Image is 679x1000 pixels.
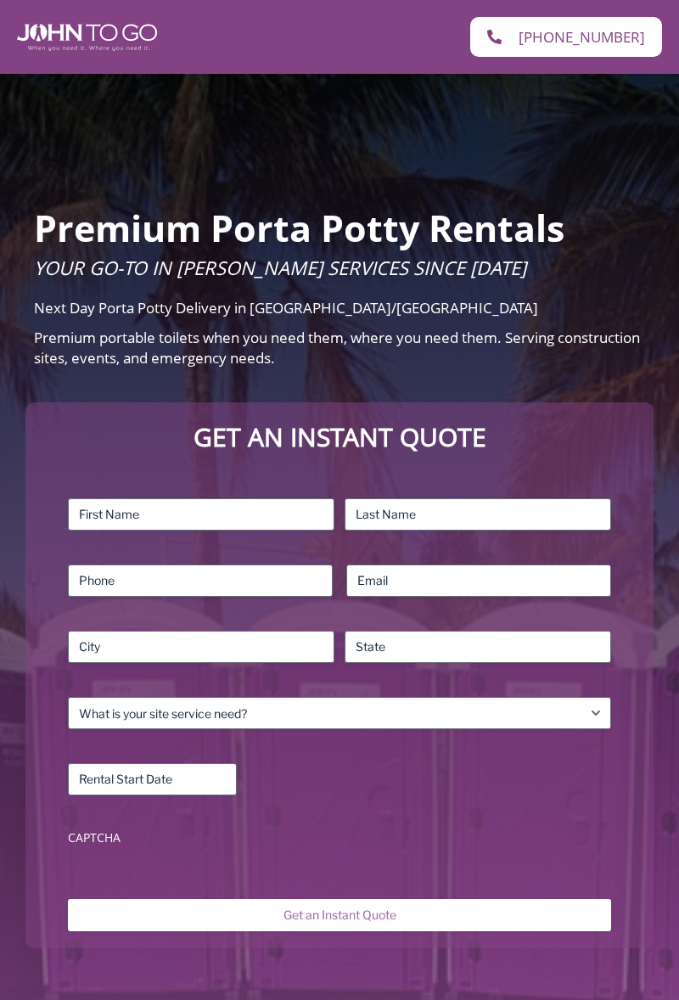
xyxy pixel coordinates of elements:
[34,298,538,317] span: Next Day Porta Potty Delivery in [GEOGRAPHIC_DATA]/[GEOGRAPHIC_DATA]
[68,498,334,531] input: First Name
[345,498,611,531] input: Last Name
[34,328,640,368] span: Premium portable toilets when you need them, where you need them. Serving construction sites, eve...
[68,631,334,663] input: City
[519,30,645,44] span: [PHONE_NUMBER]
[68,899,611,931] input: Get an Instant Quote
[470,17,662,57] a: [PHONE_NUMBER]
[42,419,637,456] p: Get an Instant Quote
[17,24,157,51] img: John To Go
[68,763,237,795] input: Rental Start Date
[345,631,611,663] input: State
[34,210,645,246] h2: Premium Porta Potty Rentals
[68,565,333,597] input: Phone
[68,829,611,846] label: CAPTCHA
[611,932,679,1000] button: Live Chat
[34,255,526,280] span: Your Go-To in [PERSON_NAME] Services Since [DATE]
[346,565,611,597] input: Email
